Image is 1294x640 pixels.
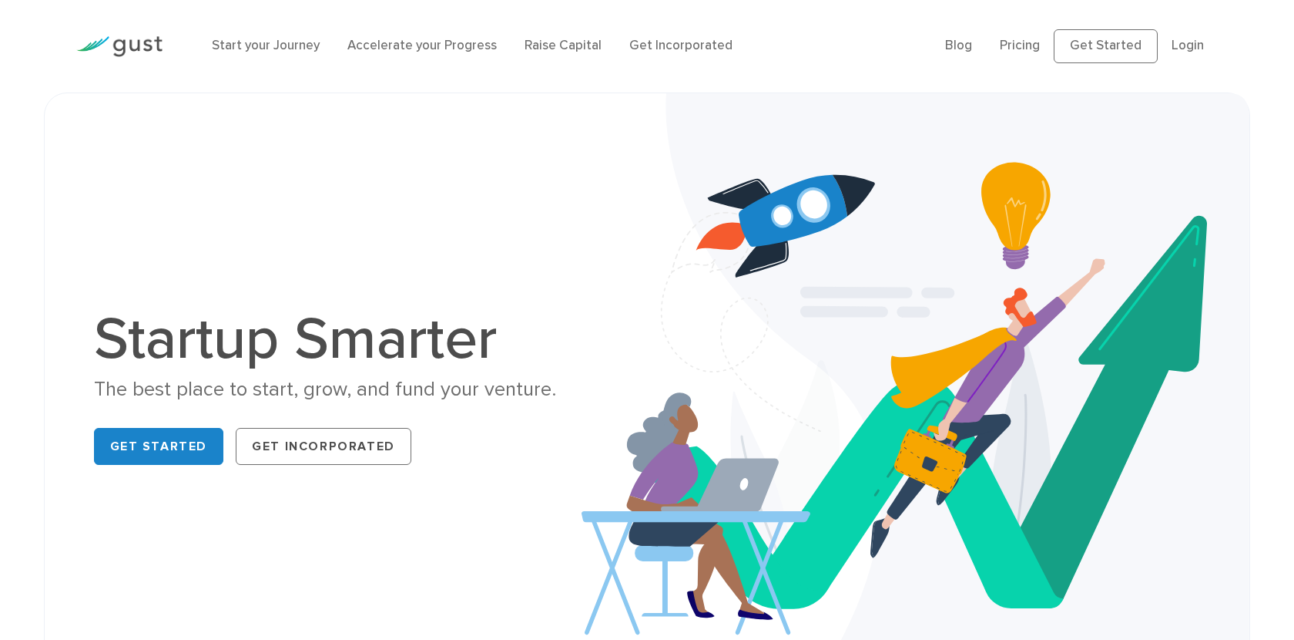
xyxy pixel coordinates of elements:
[76,36,163,57] img: Gust Logo
[94,376,625,403] div: The best place to start, grow, and fund your venture.
[347,38,497,53] a: Accelerate your Progress
[1000,38,1040,53] a: Pricing
[629,38,732,53] a: Get Incorporated
[94,428,224,465] a: Get Started
[236,428,411,465] a: Get Incorporated
[525,38,602,53] a: Raise Capital
[1172,38,1204,53] a: Login
[945,38,972,53] a: Blog
[1054,29,1158,63] a: Get Started
[94,310,625,369] h1: Startup Smarter
[212,38,320,53] a: Start your Journey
